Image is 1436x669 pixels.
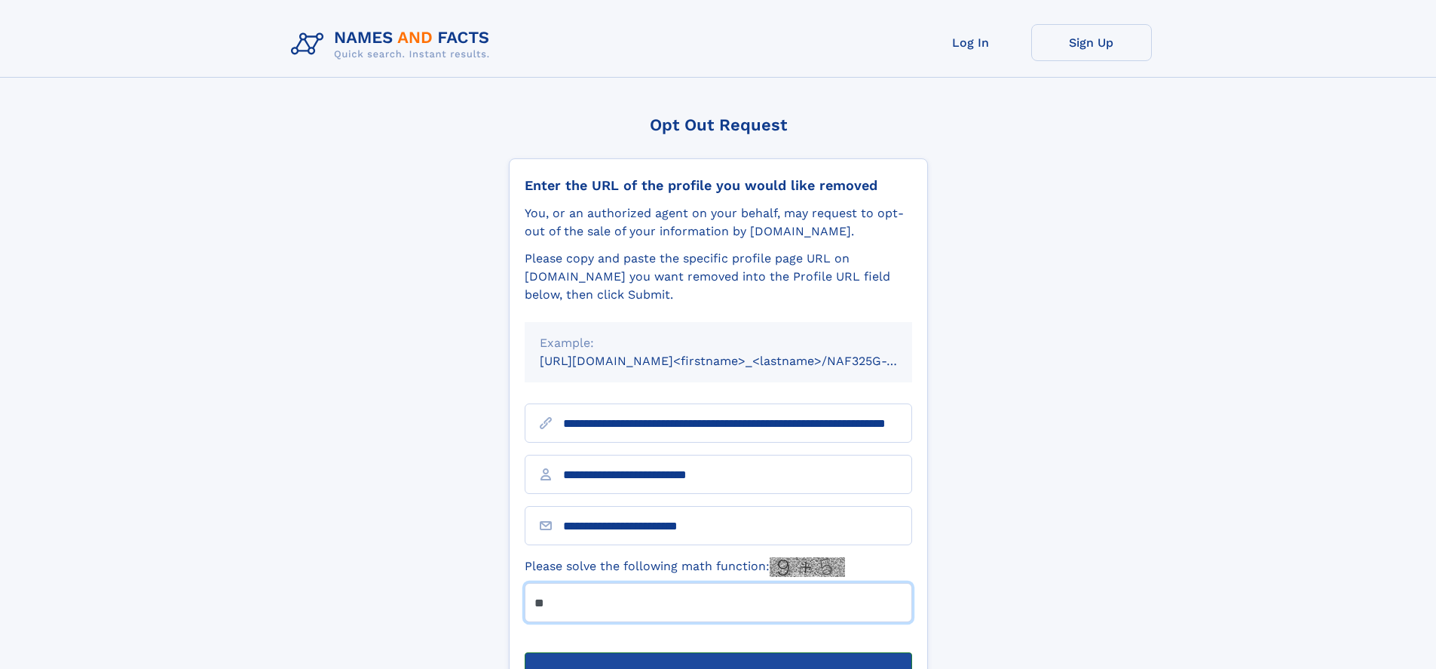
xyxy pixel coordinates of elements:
label: Please solve the following math function: [525,557,845,577]
div: Please copy and paste the specific profile page URL on [DOMAIN_NAME] you want removed into the Pr... [525,250,912,304]
img: Logo Names and Facts [285,24,502,65]
div: Example: [540,334,897,352]
a: Log In [911,24,1031,61]
div: Opt Out Request [509,115,928,134]
small: [URL][DOMAIN_NAME]<firstname>_<lastname>/NAF325G-xxxxxxxx [540,354,941,368]
div: You, or an authorized agent on your behalf, may request to opt-out of the sale of your informatio... [525,204,912,241]
div: Enter the URL of the profile you would like removed [525,177,912,194]
a: Sign Up [1031,24,1152,61]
